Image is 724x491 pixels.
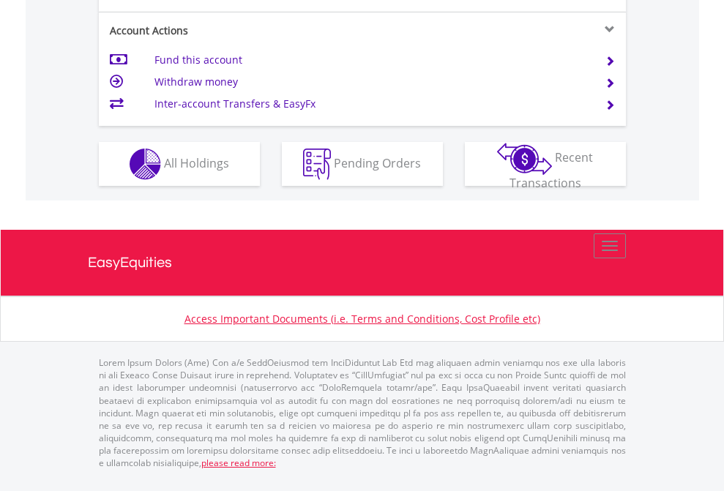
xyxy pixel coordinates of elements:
[334,154,421,170] span: Pending Orders
[99,142,260,186] button: All Holdings
[154,49,587,71] td: Fund this account
[465,142,626,186] button: Recent Transactions
[99,23,362,38] div: Account Actions
[282,142,443,186] button: Pending Orders
[184,312,540,326] a: Access Important Documents (i.e. Terms and Conditions, Cost Profile etc)
[201,457,276,469] a: please read more:
[154,93,587,115] td: Inter-account Transfers & EasyFx
[154,71,587,93] td: Withdraw money
[164,154,229,170] span: All Holdings
[303,149,331,180] img: pending_instructions-wht.png
[497,143,552,175] img: transactions-zar-wht.png
[88,230,637,296] a: EasyEquities
[130,149,161,180] img: holdings-wht.png
[99,356,626,469] p: Lorem Ipsum Dolors (Ame) Con a/e SeddOeiusmod tem InciDiduntut Lab Etd mag aliquaen admin veniamq...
